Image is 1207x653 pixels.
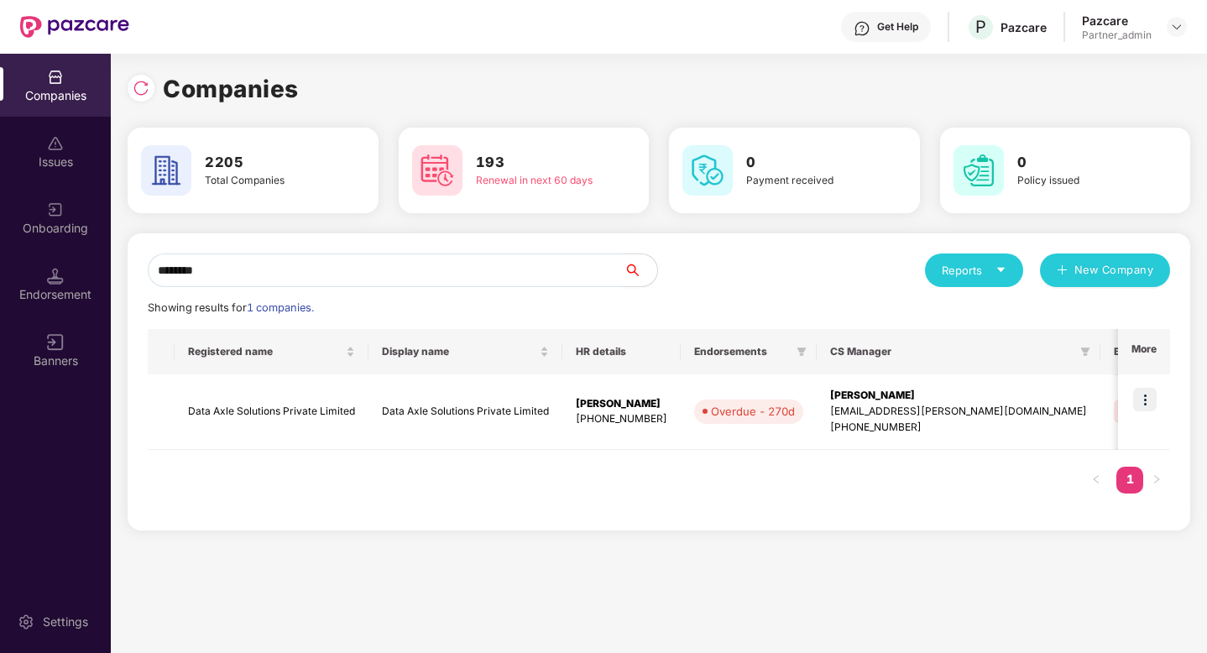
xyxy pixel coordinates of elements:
[1152,474,1162,484] span: right
[830,420,1087,436] div: [PHONE_NUMBER]
[163,71,299,107] h1: Companies
[1133,388,1157,411] img: icon
[576,411,667,427] div: [PHONE_NUMBER]
[47,135,64,152] img: svg+xml;base64,PHN2ZyBpZD0iSXNzdWVzX2Rpc2FibGVkIiB4bWxucz0iaHR0cDovL3d3dy53My5vcmcvMjAwMC9zdmciIH...
[711,403,795,420] div: Overdue - 270d
[1040,253,1170,287] button: plusNew Company
[1143,467,1170,494] button: right
[942,262,1006,279] div: Reports
[1116,467,1143,492] a: 1
[793,342,810,362] span: filter
[18,614,34,630] img: svg+xml;base64,PHN2ZyBpZD0iU2V0dGluZy0yMHgyMCIgeG1sbnM9Imh0dHA6Ly93d3cudzMub3JnLzIwMDAvc3ZnIiB3aW...
[1083,467,1110,494] li: Previous Page
[1091,474,1101,484] span: left
[412,145,462,196] img: svg+xml;base64,PHN2ZyB4bWxucz0iaHR0cDovL3d3dy53My5vcmcvMjAwMC9zdmciIHdpZHRoPSI2MCIgaGVpZ2h0PSI2MC...
[1143,467,1170,494] li: Next Page
[562,329,681,374] th: HR details
[1017,152,1142,174] h3: 0
[175,329,368,374] th: Registered name
[38,614,93,630] div: Settings
[368,374,562,450] td: Data Axle Solutions Private Limited
[47,201,64,218] img: svg+xml;base64,PHN2ZyB3aWR0aD0iMjAiIGhlaWdodD0iMjAiIHZpZXdCb3g9IjAgMCAyMCAyMCIgZmlsbD0ibm9uZSIgeG...
[382,345,536,358] span: Display name
[175,374,368,450] td: Data Axle Solutions Private Limited
[975,17,986,37] span: P
[1118,329,1170,374] th: More
[476,152,601,174] h3: 193
[141,145,191,196] img: svg+xml;base64,PHN2ZyB4bWxucz0iaHR0cDovL3d3dy53My5vcmcvMjAwMC9zdmciIHdpZHRoPSI2MCIgaGVpZ2h0PSI2MC...
[854,20,870,37] img: svg+xml;base64,PHN2ZyBpZD0iSGVscC0zMngzMiIgeG1sbnM9Imh0dHA6Ly93d3cudzMub3JnLzIwMDAvc3ZnIiB3aWR0aD...
[995,264,1006,275] span: caret-down
[830,388,1087,404] div: [PERSON_NAME]
[148,301,314,314] span: Showing results for
[746,152,871,174] h3: 0
[47,268,64,285] img: svg+xml;base64,PHN2ZyB3aWR0aD0iMTQuNSIgaGVpZ2h0PSIxNC41IiB2aWV3Qm94PSIwIDAgMTYgMTYiIGZpbGw9Im5vbm...
[368,329,562,374] th: Display name
[1114,400,1156,423] span: GTL
[1074,262,1154,279] span: New Company
[1077,342,1094,362] span: filter
[47,334,64,351] img: svg+xml;base64,PHN2ZyB3aWR0aD0iMTYiIGhlaWdodD0iMTYiIHZpZXdCb3g9IjAgMCAxNiAxNiIgZmlsbD0ibm9uZSIgeG...
[623,253,658,287] button: search
[623,264,657,277] span: search
[47,69,64,86] img: svg+xml;base64,PHN2ZyBpZD0iQ29tcGFuaWVzIiB4bWxucz0iaHR0cDovL3d3dy53My5vcmcvMjAwMC9zdmciIHdpZHRoPS...
[1080,347,1090,357] span: filter
[1017,173,1142,189] div: Policy issued
[205,152,330,174] h3: 2205
[247,301,314,314] span: 1 companies.
[476,173,601,189] div: Renewal in next 60 days
[877,20,918,34] div: Get Help
[746,173,871,189] div: Payment received
[682,145,733,196] img: svg+xml;base64,PHN2ZyB4bWxucz0iaHR0cDovL3d3dy53My5vcmcvMjAwMC9zdmciIHdpZHRoPSI2MCIgaGVpZ2h0PSI2MC...
[797,347,807,357] span: filter
[830,345,1074,358] span: CS Manager
[1082,29,1152,42] div: Partner_admin
[1001,19,1047,35] div: Pazcare
[576,396,667,412] div: [PERSON_NAME]
[954,145,1004,196] img: svg+xml;base64,PHN2ZyB4bWxucz0iaHR0cDovL3d3dy53My5vcmcvMjAwMC9zdmciIHdpZHRoPSI2MCIgaGVpZ2h0PSI2MC...
[1116,467,1143,494] li: 1
[694,345,790,358] span: Endorsements
[188,345,342,358] span: Registered name
[1083,467,1110,494] button: left
[830,404,1087,420] div: [EMAIL_ADDRESS][PERSON_NAME][DOMAIN_NAME]
[1170,20,1183,34] img: svg+xml;base64,PHN2ZyBpZD0iRHJvcGRvd24tMzJ4MzIiIHhtbG5zPSJodHRwOi8vd3d3LnczLm9yZy8yMDAwL3N2ZyIgd2...
[205,173,330,189] div: Total Companies
[133,80,149,97] img: svg+xml;base64,PHN2ZyBpZD0iUmVsb2FkLTMyeDMyIiB4bWxucz0iaHR0cDovL3d3dy53My5vcmcvMjAwMC9zdmciIHdpZH...
[20,16,129,38] img: New Pazcare Logo
[1082,13,1152,29] div: Pazcare
[1057,264,1068,278] span: plus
